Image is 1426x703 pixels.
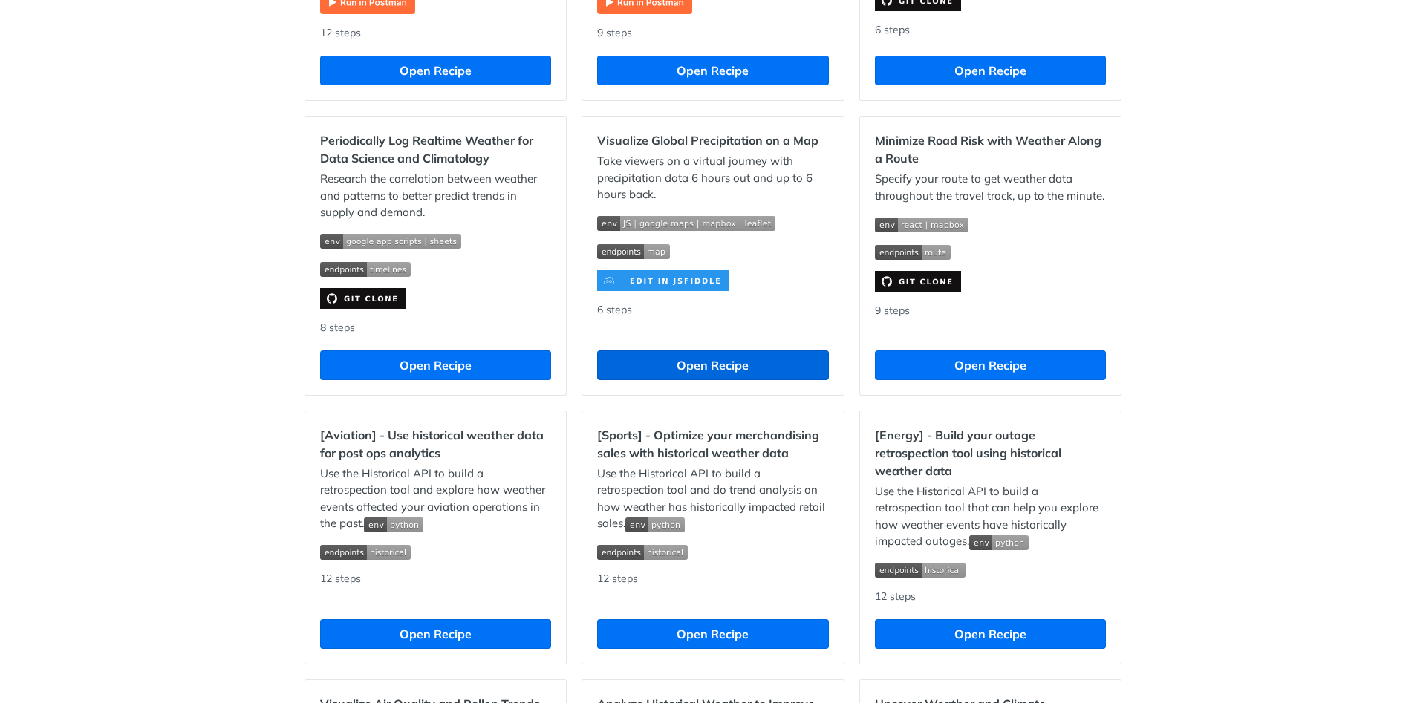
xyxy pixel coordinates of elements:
[597,619,828,649] button: Open Recipe
[597,25,828,41] div: 9 steps
[320,25,551,41] div: 12 steps
[597,56,828,85] button: Open Recipe
[597,543,828,560] span: Expand image
[875,426,1106,480] h2: [Energy] - Build your outage retrospection tool using historical weather data
[625,517,685,532] img: env
[875,22,1106,41] div: 6 steps
[320,426,551,462] h2: [Aviation] - Use historical weather data for post ops analytics
[597,571,828,604] div: 12 steps
[597,215,828,232] span: Expand image
[597,153,828,203] p: Take viewers on a virtual journey with precipitation data 6 hours out and up to 6 hours back.
[597,244,670,259] img: endpoint
[875,563,966,578] img: endpoint
[597,465,828,532] p: Use the Historical API to build a retrospection tool and do trend analysis on how weather has his...
[875,303,1106,336] div: 9 steps
[320,131,551,167] h2: Periodically Log Realtime Weather for Data Science and Climatology
[320,543,551,560] span: Expand image
[969,535,1029,550] img: env
[875,589,1106,604] div: 12 steps
[597,242,828,259] span: Expand image
[597,350,828,380] button: Open Recipe
[875,561,1106,578] span: Expand image
[597,426,828,462] h2: [Sports] - Optimize your merchandising sales with historical weather data
[597,216,775,231] img: env
[625,516,685,530] span: Expand image
[875,350,1106,380] button: Open Recipe
[875,215,1106,232] span: Expand image
[320,350,551,380] button: Open Recipe
[320,232,551,249] span: Expand image
[320,545,411,560] img: endpoint
[320,262,411,277] img: endpoint
[597,270,729,291] img: clone
[320,234,461,249] img: env
[320,288,406,309] img: clone
[320,260,551,277] span: Expand image
[320,320,551,336] div: 8 steps
[597,545,688,560] img: endpoint
[875,245,951,260] img: endpoint
[875,56,1106,85] button: Open Recipe
[875,131,1106,167] h2: Minimize Road Risk with Weather Along a Route
[875,271,961,292] img: clone
[364,517,423,532] img: env
[320,619,551,649] button: Open Recipe
[597,302,828,336] div: 6 steps
[597,272,729,287] a: Expand image
[364,516,423,530] span: Expand image
[320,56,551,85] button: Open Recipe
[320,571,551,604] div: 12 steps
[597,131,828,149] h2: Visualize Global Precipitation on a Map
[320,290,406,304] a: Expand image
[875,483,1106,550] p: Use the Historical API to build a retrospection tool that can help you explore how weather events...
[875,619,1106,649] button: Open Recipe
[875,218,968,232] img: env
[320,465,551,532] p: Use the Historical API to build a retrospection tool and explore how weather events affected your...
[969,534,1029,548] span: Expand image
[875,273,961,287] a: Expand image
[320,171,551,221] p: Research the correlation between weather and patterns to better predict trends in supply and demand.
[875,243,1106,261] span: Expand image
[875,171,1106,204] p: Specify your route to get weather data throughout the travel track, up to the minute.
